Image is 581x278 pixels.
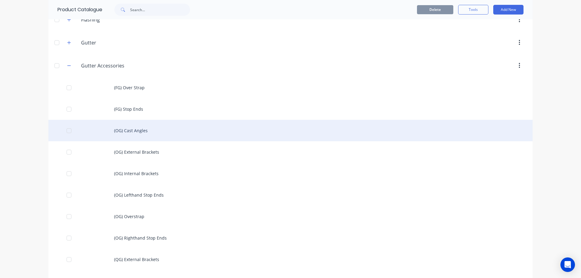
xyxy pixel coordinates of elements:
div: (OG) External Brackets [48,141,533,163]
div: (OG) Overstrap [48,206,533,227]
div: (OG) Lefthand Stop Ends [48,184,533,206]
div: (OG) Internal Brackets [48,163,533,184]
input: Enter category name [81,39,153,46]
button: Tools [458,5,488,15]
div: (FG) Stop Ends [48,98,533,120]
input: Enter category name [81,62,153,69]
div: (OG) Righthand Stop Ends [48,227,533,249]
input: Enter category name [81,16,153,23]
div: (OG) Cast Angles [48,120,533,141]
div: Open Intercom Messenger [560,257,575,272]
div: (QG) External Brackets [48,249,533,270]
button: Add New [493,5,524,15]
button: Delete [417,5,453,14]
div: (FG) Over Strap [48,77,533,98]
input: Search... [130,4,190,16]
